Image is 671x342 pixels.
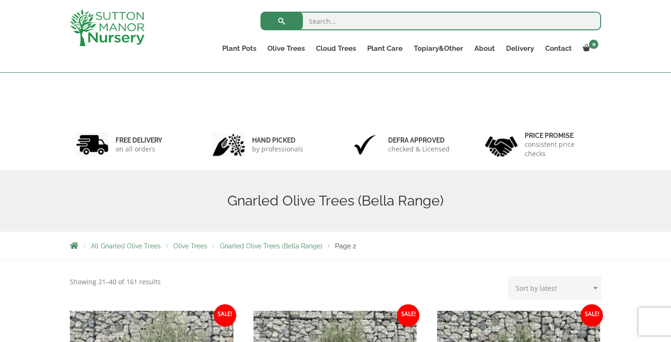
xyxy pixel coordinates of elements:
[388,144,450,154] p: checked & Licensed
[212,133,245,157] img: 2.jpg
[469,42,500,55] a: About
[485,130,518,159] img: 4.jpg
[335,242,356,250] span: Page 2
[252,136,303,144] h6: hand picked
[349,133,381,157] img: 3.jpg
[252,144,303,154] p: by professionals
[116,144,162,154] p: on all orders
[581,304,603,327] span: Sale!
[408,42,469,55] a: Topiary&Other
[525,140,596,158] p: consistent price checks
[70,276,161,287] p: Showing 21–40 of 161 results
[214,304,236,327] span: Sale!
[397,304,419,327] span: Sale!
[173,242,207,250] a: Olive Trees
[362,42,408,55] a: Plant Care
[116,136,162,144] h6: FREE DELIVERY
[220,242,322,250] a: Gnarled Olive Trees (Bella Range)
[508,276,601,300] select: Shop order
[70,192,601,209] h1: Gnarled Olive Trees (Bella Range)
[310,42,362,55] a: Cloud Trees
[70,242,601,249] nav: Breadcrumbs
[260,12,601,30] input: Search...
[500,42,540,55] a: Delivery
[70,9,144,46] img: logo
[217,42,262,55] a: Plant Pots
[589,40,598,49] span: 0
[577,42,601,55] a: 0
[91,242,161,250] a: All Gnarled Olive Trees
[262,42,310,55] a: Olive Trees
[76,133,109,157] img: 1.jpg
[388,136,450,144] h6: Defra approved
[540,42,577,55] a: Contact
[525,131,596,140] h6: Price promise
